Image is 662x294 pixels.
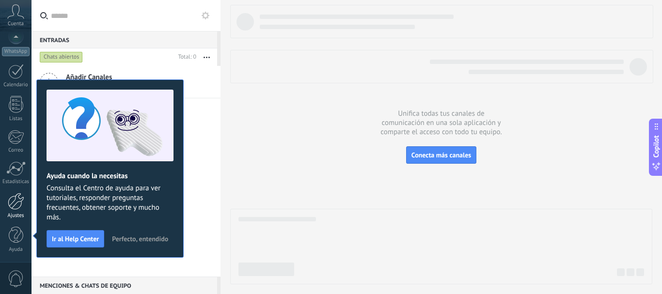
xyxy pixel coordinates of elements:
button: Ir al Help Center [47,230,104,248]
button: Perfecto, entendido [108,232,173,246]
div: Calendario [2,82,30,88]
div: Listas [2,116,30,122]
span: Conecta más canales [411,151,471,159]
div: Estadísticas [2,179,30,185]
div: Correo [2,147,30,154]
div: WhatsApp [2,47,30,56]
div: Chats abiertos [40,51,83,63]
div: Total: 0 [174,52,196,62]
div: Menciones & Chats de equipo [32,277,217,294]
h2: Ayuda cuando la necesitas [47,171,173,181]
span: Perfecto, entendido [112,235,168,242]
span: Añadir Canales [66,73,183,82]
span: Consulta el Centro de ayuda para ver tutoriales, responder preguntas frecuentes, obtener soporte ... [47,184,173,222]
span: Ir al Help Center [52,235,99,242]
div: Ajustes [2,213,30,219]
span: Cuenta [8,21,24,27]
div: Entradas [32,31,217,48]
button: Conecta más canales [406,146,476,164]
span: Copilot [651,135,661,157]
div: Ayuda [2,247,30,253]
